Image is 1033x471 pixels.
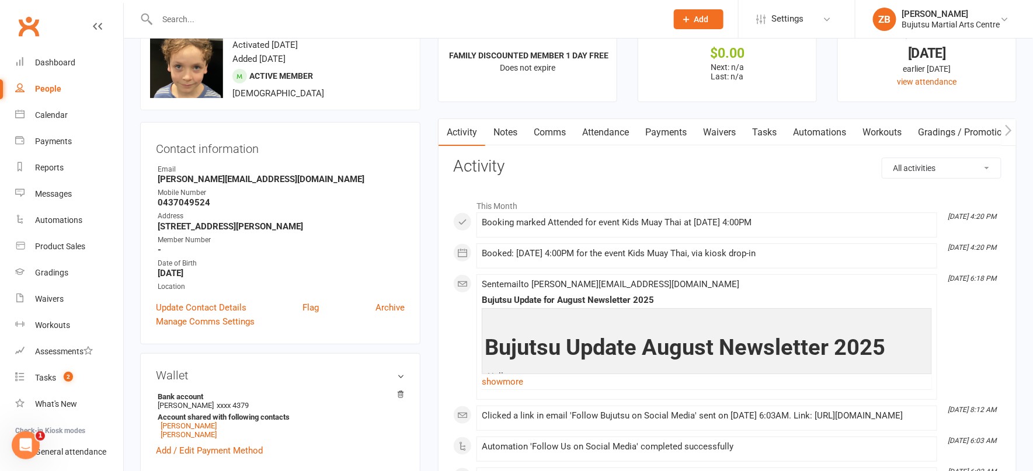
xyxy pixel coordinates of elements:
button: Add [674,9,724,29]
span: Settings [771,6,804,32]
a: What's New [15,391,123,417]
strong: FAMILY DISCOUNTED MEMBER 1 DAY FREE [449,51,608,60]
a: General attendance kiosk mode [15,439,123,465]
h3: Wallet [156,369,405,382]
div: Product Sales [35,242,85,251]
strong: [STREET_ADDRESS][PERSON_NAME] [158,221,405,232]
div: Payments [35,137,72,146]
a: Workouts [854,119,910,146]
a: Flag [303,301,319,315]
i: [DATE] 8:12 AM [948,406,997,414]
a: Comms [526,119,574,146]
a: Reports [15,155,123,181]
a: Messages [15,181,123,207]
a: Waivers [695,119,744,146]
time: Added [DATE] [232,54,286,64]
time: Activated [DATE] [232,40,298,50]
div: Location [158,281,405,292]
div: Automations [35,215,82,225]
div: Assessments [35,347,93,356]
a: Payments [15,128,123,155]
a: Activity [439,119,485,146]
a: Tasks 2 [15,365,123,391]
div: People [35,84,61,93]
span: 2 [64,372,73,382]
i: ✓ [493,29,501,40]
div: Reports [35,163,64,172]
div: [PERSON_NAME] [902,9,1000,19]
a: Product Sales [15,233,123,260]
a: view attendance [897,77,957,86]
a: Clubworx [14,12,43,41]
a: Automations [15,207,123,233]
div: Waivers [35,294,64,303]
a: show more [482,374,932,390]
i: [DATE] 6:18 PM [948,274,997,282]
a: [PERSON_NAME] [161,421,217,430]
a: People [15,76,123,102]
a: Assessments [15,339,123,365]
div: Calendar [35,110,68,120]
a: [PERSON_NAME] [161,430,217,439]
a: Notes [485,119,526,146]
a: Waivers [15,286,123,312]
strong: 0437049524 [158,197,405,208]
div: [DATE] [848,47,1006,60]
li: [PERSON_NAME] [156,390,405,441]
span: Active member [249,71,313,81]
i: [DATE] 6:03 AM [948,437,997,445]
div: Member Number [158,235,405,246]
strong: [PERSON_NAME][EMAIL_ADDRESS][DOMAIN_NAME] [158,174,405,184]
div: Date of Birth [158,258,405,269]
li: This Month [453,194,1001,212]
a: Attendance [574,119,637,146]
a: Tasks [744,119,785,146]
div: Dashboard [35,58,75,67]
div: Mobile Number [158,187,405,198]
input: Search... [154,11,659,27]
div: What's New [35,399,77,409]
strong: Account shared with following contacts [158,413,399,421]
a: Payments [637,119,695,146]
div: Workouts [35,320,70,330]
h3: Activity [453,158,1001,176]
a: Archive [375,301,405,315]
div: General attendance [35,447,106,456]
div: ZB [873,8,896,31]
iframe: Intercom live chat [12,431,40,459]
a: Calendar [15,102,123,128]
strong: - [158,245,405,255]
a: Gradings [15,260,123,286]
div: Messages [35,189,72,198]
div: earlier [DATE] [848,62,1006,75]
div: Booking marked Attended for event Kids Muay Thai at [DATE] 4:00PM [482,218,932,228]
div: Bujutsu Martial Arts Centre [902,19,1000,30]
div: Automation 'Follow Us on Social Media' completed successfully [482,442,932,452]
a: Add / Edit Payment Method [156,444,263,458]
a: Automations [785,119,854,146]
div: Email [158,164,405,175]
span: xxxx 4379 [217,401,249,410]
i: [DATE] 4:20 PM [948,212,997,221]
div: $0.00 [649,47,806,60]
a: Dashboard [15,50,123,76]
p: Hello everyone, [485,369,929,386]
div: Clicked a link in email 'Follow Bujutsu on Social Media' sent on [DATE] 6:03AM. Link: [URL][DOMAI... [482,411,932,421]
span: Sent email to [PERSON_NAME][EMAIL_ADDRESS][DOMAIN_NAME] [482,279,739,289]
div: Gradings [35,268,68,277]
a: Manage Comms Settings [156,315,255,329]
strong: Bank account [158,392,399,401]
i: [DATE] 4:20 PM [948,243,997,252]
a: Gradings / Promotions [910,119,1020,146]
span: [DEMOGRAPHIC_DATA] [232,88,324,99]
img: image1753944511.png [150,25,223,98]
h3: Contact information [156,138,405,155]
span: Does not expire [500,63,555,72]
span: 1 [36,431,45,441]
div: Bujutsu Update for August Newsletter 2025 [482,295,932,305]
div: Address [158,211,405,222]
p: Next: n/a Last: n/a [649,62,806,81]
a: Update Contact Details [156,301,246,315]
strong: [DATE] [158,268,405,278]
span: Add [694,15,709,24]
